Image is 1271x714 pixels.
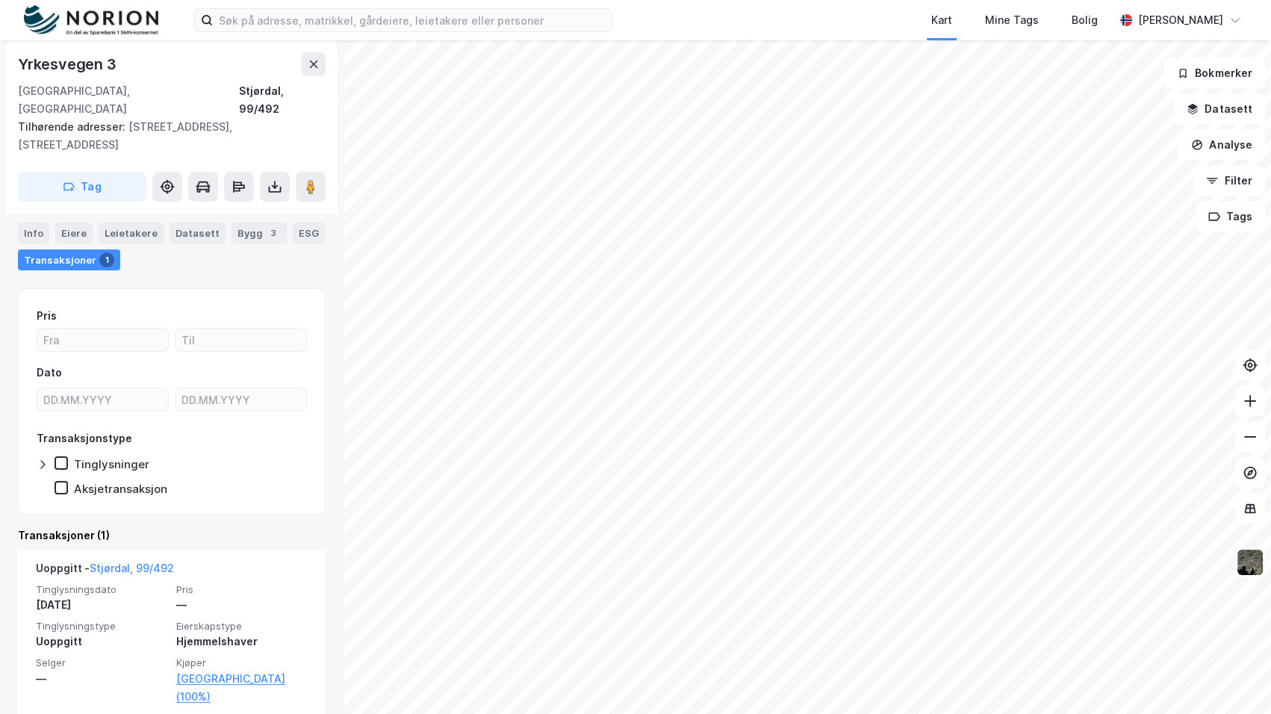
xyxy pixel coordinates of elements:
[1196,642,1271,714] div: Kontrollprogram for chat
[18,52,119,76] div: Yrkesvegen 3
[55,223,93,243] div: Eiere
[1138,11,1223,29] div: [PERSON_NAME]
[231,223,287,243] div: Bygg
[36,670,167,688] div: —
[1178,130,1265,160] button: Analyse
[90,562,174,574] a: Stjørdal, 99/492
[213,9,612,31] input: Søk på adresse, matrikkel, gårdeiere, leietakere eller personer
[931,11,952,29] div: Kart
[37,307,57,325] div: Pris
[18,223,49,243] div: Info
[18,527,326,544] div: Transaksjoner (1)
[293,223,325,243] div: ESG
[18,120,128,133] span: Tilhørende adresser:
[176,596,308,614] div: —
[36,656,167,669] span: Selger
[36,620,167,633] span: Tinglysningstype
[175,329,306,351] input: Til
[36,559,174,583] div: Uoppgitt -
[1072,11,1098,29] div: Bolig
[1193,166,1265,196] button: Filter
[266,226,281,240] div: 3
[1164,58,1265,88] button: Bokmerker
[37,388,168,411] input: DD.MM.YYYY
[36,633,167,651] div: Uoppgitt
[18,82,239,118] div: [GEOGRAPHIC_DATA], [GEOGRAPHIC_DATA]
[18,249,120,270] div: Transaksjoner
[170,223,226,243] div: Datasett
[37,364,62,382] div: Dato
[176,656,308,669] span: Kjøper
[36,583,167,596] span: Tinglysningsdato
[74,482,167,496] div: Aksjetransaksjon
[175,388,306,411] input: DD.MM.YYYY
[985,11,1039,29] div: Mine Tags
[1196,642,1271,714] iframe: Chat Widget
[176,583,308,596] span: Pris
[1174,94,1265,124] button: Datasett
[99,223,164,243] div: Leietakere
[74,457,149,471] div: Tinglysninger
[18,172,146,202] button: Tag
[1196,202,1265,232] button: Tags
[36,596,167,614] div: [DATE]
[176,633,308,651] div: Hjemmelshaver
[18,118,314,154] div: [STREET_ADDRESS], [STREET_ADDRESS]
[1236,548,1264,577] img: 9k=
[99,252,114,267] div: 1
[37,329,168,351] input: Fra
[176,620,308,633] span: Eierskapstype
[239,82,326,118] div: Stjørdal, 99/492
[24,5,158,36] img: norion-logo.80e7a08dc31c2e691866.png
[176,670,308,706] a: [GEOGRAPHIC_DATA] (100%)
[37,429,132,447] div: Transaksjonstype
